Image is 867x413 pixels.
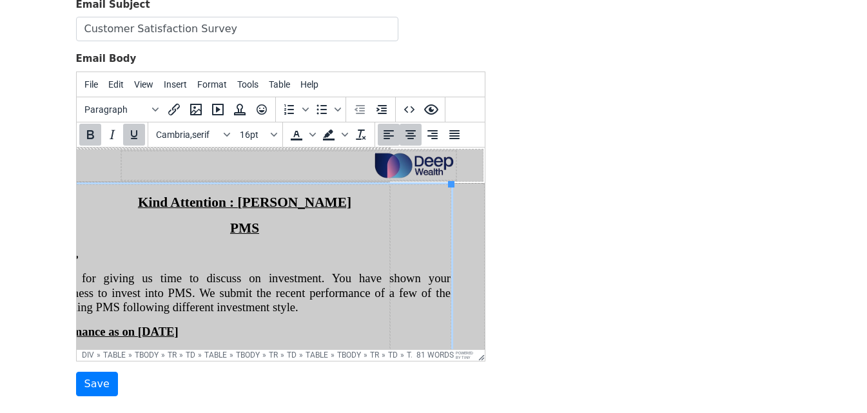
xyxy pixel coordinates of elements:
[103,351,126,360] div: table
[229,99,251,120] button: Insert template
[286,124,318,146] div: Text color
[207,99,229,120] button: Insert/edit media
[229,351,233,360] div: »
[287,351,297,360] div: td
[134,79,153,90] span: View
[240,130,268,140] span: 16pt
[400,124,422,146] button: Align center
[400,351,404,360] div: »
[331,351,335,360] div: »
[76,372,118,396] input: Save
[318,124,350,146] div: Background color
[262,351,266,360] div: »
[185,99,207,120] button: Insert/edit image
[300,79,318,90] span: Help
[235,124,280,146] button: Font sizes
[251,99,273,120] button: Emoticons
[337,351,361,360] div: tbody
[123,124,145,146] button: Underline
[135,351,159,360] div: tbody
[197,79,227,90] span: Format
[388,351,398,360] div: td
[280,351,284,360] div: »
[101,124,123,146] button: Italic
[364,351,367,360] div: »
[179,351,183,360] div: »
[299,351,303,360] div: »
[236,351,260,360] div: tbody
[370,351,379,360] div: tr
[350,124,372,146] button: Clear formatting
[311,99,343,120] div: Bullet list
[237,79,258,90] span: Tools
[416,351,454,360] button: 81 words
[128,351,132,360] div: »
[79,124,101,146] button: Bold
[151,124,235,146] button: Fonts
[84,79,98,90] span: File
[371,99,393,120] button: Increase indent
[420,99,442,120] button: Preview
[186,351,195,360] div: td
[84,104,148,115] span: Paragraph
[422,124,443,146] button: Align right
[156,130,219,140] span: Cambria,serif
[164,79,187,90] span: Insert
[803,351,867,413] iframe: Chat Widget
[349,99,371,120] button: Decrease indent
[269,79,290,90] span: Table
[443,124,465,146] button: Justify
[278,99,311,120] div: Numbered list
[306,351,328,360] div: table
[77,148,485,349] iframe: Rich Text Area. Press ALT-0 for help.
[198,351,202,360] div: »
[168,351,177,360] div: tr
[204,351,227,360] div: table
[456,351,473,360] a: Powered by Tiny
[76,52,137,66] label: Email Body
[378,124,400,146] button: Align left
[269,351,278,360] div: tr
[407,351,429,360] div: table
[161,351,165,360] div: »
[163,99,185,120] button: Insert/edit link
[97,351,101,360] div: »
[108,79,124,90] span: Edit
[79,99,163,120] button: Blocks
[398,99,420,120] button: Source code
[474,350,485,361] div: Resize
[82,351,94,360] div: div
[382,351,385,360] div: »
